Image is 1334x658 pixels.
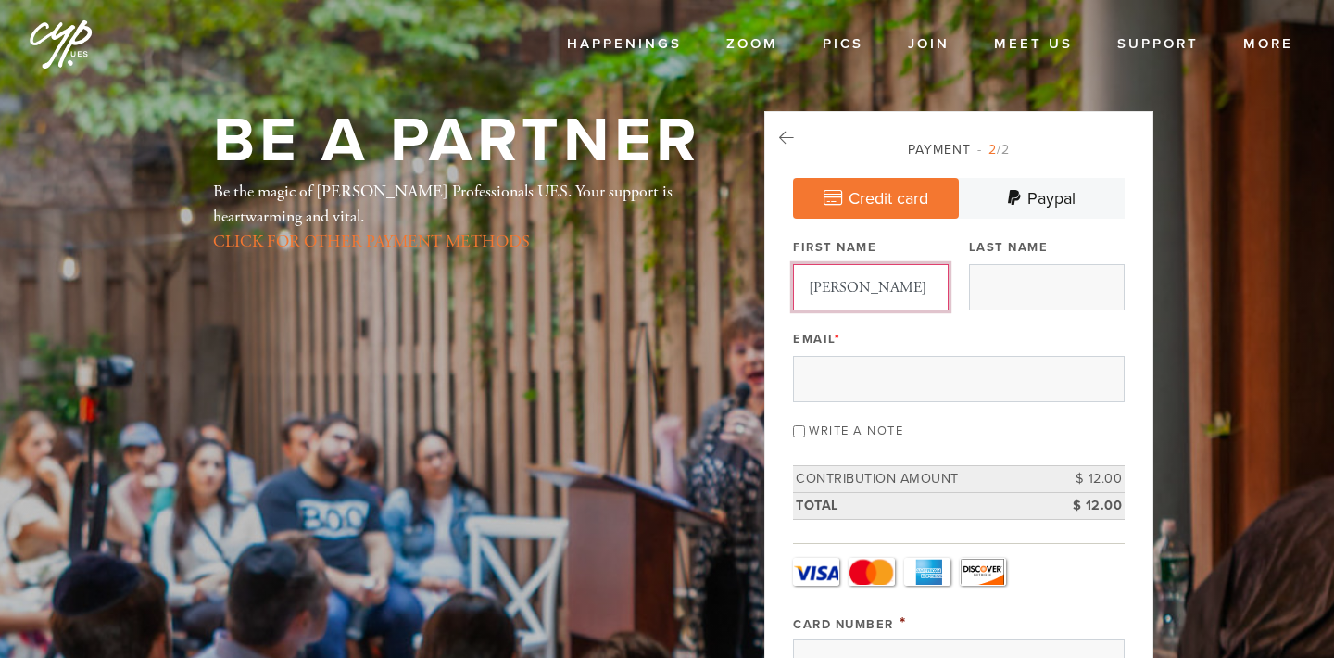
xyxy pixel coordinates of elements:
span: This field is required. [900,613,907,633]
a: Join [894,27,963,62]
a: Discover [960,558,1006,586]
a: Amex [904,558,950,586]
div: Be the magic of [PERSON_NAME] Professionals UES. Your support is heartwarming and vital. [213,179,704,254]
a: More [1229,27,1307,62]
label: Write a note [809,424,903,438]
a: Credit card [793,178,959,219]
a: Pics [809,27,877,62]
h1: Be a Partner [213,111,701,171]
td: $ 12.00 [1041,466,1125,493]
a: Support [1103,27,1213,62]
a: Happenings [553,27,696,62]
div: Payment [793,140,1125,159]
a: Zoom [712,27,792,62]
label: Card Number [793,617,894,632]
a: Meet Us [980,27,1087,62]
td: Contribution Amount [793,466,1041,493]
td: Total [793,492,1041,519]
span: 2 [988,142,997,158]
label: Last Name [969,239,1049,256]
label: First Name [793,239,876,256]
a: Paypal [959,178,1125,219]
a: MasterCard [849,558,895,586]
img: cyp%20logo%20%28Jan%202025%29.png [28,9,94,76]
a: Visa [793,558,839,586]
span: /2 [977,142,1010,158]
td: $ 12.00 [1041,492,1125,519]
a: CLICK FOR OTHER PAYMENT METHODS [213,231,530,252]
label: Email [793,331,840,348]
span: This field is required. [835,332,841,347]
